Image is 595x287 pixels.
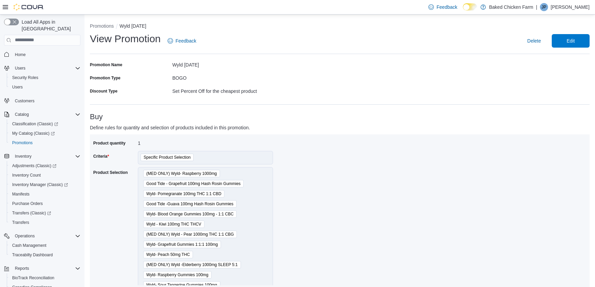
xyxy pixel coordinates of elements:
div: BOGO [172,73,340,81]
span: Transfers [12,220,29,225]
a: Transfers (Classic) [9,209,54,217]
label: Product Selection [93,170,128,175]
label: Discount Type [90,88,118,94]
a: Inventory Count [9,171,44,179]
button: Purchase Orders [7,199,83,208]
nav: An example of EuiBreadcrumbs [90,23,590,31]
span: (MED ONLY) Wyld- Raspberry 1000mg [143,170,220,177]
a: Traceabilty Dashboard [9,251,55,259]
span: Wyld- Peach 50mg THC [146,251,190,258]
span: Catalog [12,110,80,119]
h3: Buy [90,113,590,121]
span: Wyld- Blood Orange Gummies 100mg - 1:1 CBC [143,210,237,218]
span: My Catalog (Classic) [9,129,80,137]
span: Home [15,52,26,57]
span: Specific Product Selection [141,154,194,161]
button: Inventory Count [7,171,83,180]
span: Security Roles [9,74,80,82]
label: Criteria [93,154,109,159]
a: Feedback [165,34,199,48]
span: Customers [15,98,34,104]
button: Operations [1,231,83,241]
a: Transfers (Classic) [7,208,83,218]
button: Traceabilty Dashboard [7,250,83,260]
a: Purchase Orders [9,200,46,208]
span: Wyld - Kiwi 100mg THC THCV [143,220,204,228]
a: Classification (Classic) [9,120,61,128]
span: Operations [12,232,80,240]
div: Julio Perez [540,3,548,11]
button: Promotions [90,23,114,29]
span: Dark Mode [463,10,463,11]
span: Edit [567,37,575,44]
div: Set Percent Off for the cheapest product [172,86,340,94]
button: Home [1,50,83,59]
p: [PERSON_NAME] [551,3,590,11]
span: Traceabilty Dashboard [12,252,53,258]
span: Cash Management [9,241,80,250]
div: Wyld [DATE] [172,59,340,68]
span: Good Tide - Grapefruit 100mg Hash Rosin Gummies [146,180,241,187]
span: Traceabilty Dashboard [9,251,80,259]
a: My Catalog (Classic) [9,129,57,137]
span: Inventory Count [12,173,41,178]
span: Good Tide - Grapefruit 100mg Hash Rosin Gummies [143,180,244,187]
button: Reports [1,264,83,273]
span: Good Tide -Guava 100mg Hash Rosin Gummies [143,200,237,208]
a: Transfers [9,218,32,227]
button: Catalog [1,110,83,119]
span: Purchase Orders [9,200,80,208]
span: Wyld- Blood Orange Gummies 100mg - 1:1 CBC [146,211,233,217]
span: (MED ONLY) Wyld - Pear 1000mg THC 1:1 CBG [146,231,234,238]
span: Good Tide -Guava 100mg Hash Rosin Gummies [146,201,233,207]
span: Wyld- Pomegranate 100mg THC 1:1 CBD [143,190,224,198]
span: Promotions [9,139,80,147]
button: Reports [12,264,32,272]
span: Manifests [9,190,80,198]
button: Promotions [7,138,83,148]
span: Purchase Orders [12,201,43,206]
span: Inventory Manager (Classic) [12,182,68,187]
a: Users [9,83,25,91]
span: Operations [15,233,35,239]
a: Feedback [426,0,460,14]
span: Manifests [12,191,29,197]
button: Catalog [12,110,31,119]
span: Adjustments (Classic) [9,162,80,170]
button: Manifests [7,189,83,199]
span: Security Roles [12,75,38,80]
span: Classification (Classic) [12,121,58,127]
p: Define rules for quantity and selection of products included in this promotion. [90,124,465,132]
span: (MED ONLY) Wyld - Pear 1000mg THC 1:1 CBG [143,231,237,238]
a: Customers [12,97,37,105]
span: Promotions [12,140,33,146]
span: Catalog [15,112,29,117]
span: JP [542,3,546,11]
span: Users [12,84,23,90]
a: Promotions [9,139,35,147]
span: Inventory [12,152,80,160]
span: Wyld - Kiwi 100mg THC THCV [146,221,201,228]
div: 1 [138,138,228,146]
span: Transfers (Classic) [9,209,80,217]
span: Inventory [15,154,31,159]
span: Transfers (Classic) [12,210,51,216]
h1: View Promotion [90,32,161,46]
span: Adjustments (Classic) [12,163,56,168]
span: (MED ONLY) Wyld- Raspberry 1000mg [146,170,217,177]
p: | [536,3,537,11]
button: Inventory [1,152,83,161]
a: Manifests [9,190,32,198]
a: Home [12,51,28,59]
button: Users [1,63,83,73]
a: Security Roles [9,74,41,82]
a: Classification (Classic) [7,119,83,129]
span: My Catalog (Classic) [12,131,55,136]
span: Users [9,83,80,91]
button: Transfers [7,218,83,227]
a: Cash Management [9,241,49,250]
span: Inventory Manager (Classic) [9,181,80,189]
button: Wyld [DATE] [120,23,146,29]
button: Delete [525,34,544,48]
a: Adjustments (Classic) [9,162,59,170]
